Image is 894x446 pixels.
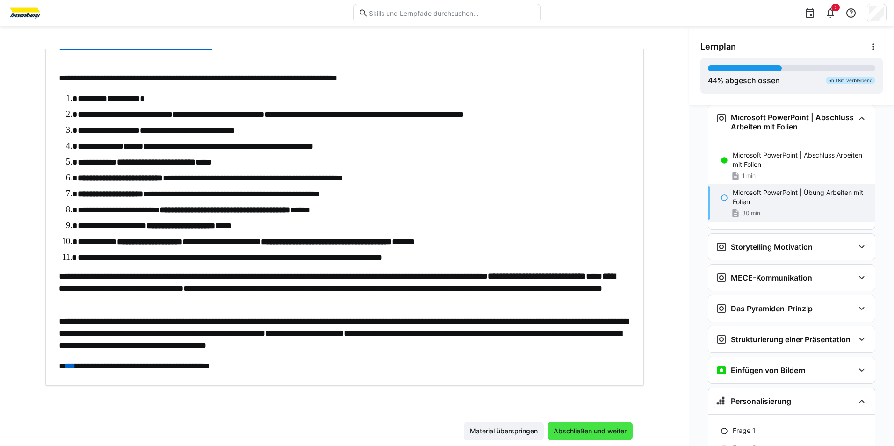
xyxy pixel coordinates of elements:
[731,273,812,282] h3: MECE-Kommunikation
[731,366,806,375] h3: Einfügen von Bildern
[708,76,717,85] span: 44
[469,426,539,436] span: Material überspringen
[742,172,756,180] span: 1 min
[733,426,756,435] p: Frage 1
[731,113,854,131] h3: Microsoft PowerPoint | Abschluss Arbeiten mit Folien
[834,5,837,10] span: 2
[733,188,867,207] p: Microsoft PowerPoint | Übung Arbeiten mit Folien
[552,426,628,436] span: Abschließen und weiter
[731,335,851,344] h3: Strukturierung einer Präsentation
[826,77,875,84] div: 5h 18m verbleibend
[731,304,813,313] h3: Das Pyramiden-Prinzip
[731,242,813,252] h3: Storytelling Motivation
[368,9,535,17] input: Skills und Lernpfade durchsuchen…
[731,396,791,406] h3: Personalisierung
[464,422,544,440] button: Material überspringen
[708,75,780,86] div: % abgeschlossen
[742,209,760,217] span: 30 min
[733,151,867,169] p: Microsoft PowerPoint | Abschluss Arbeiten mit Folien
[700,42,736,52] span: Lernplan
[548,422,633,440] button: Abschließen und weiter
